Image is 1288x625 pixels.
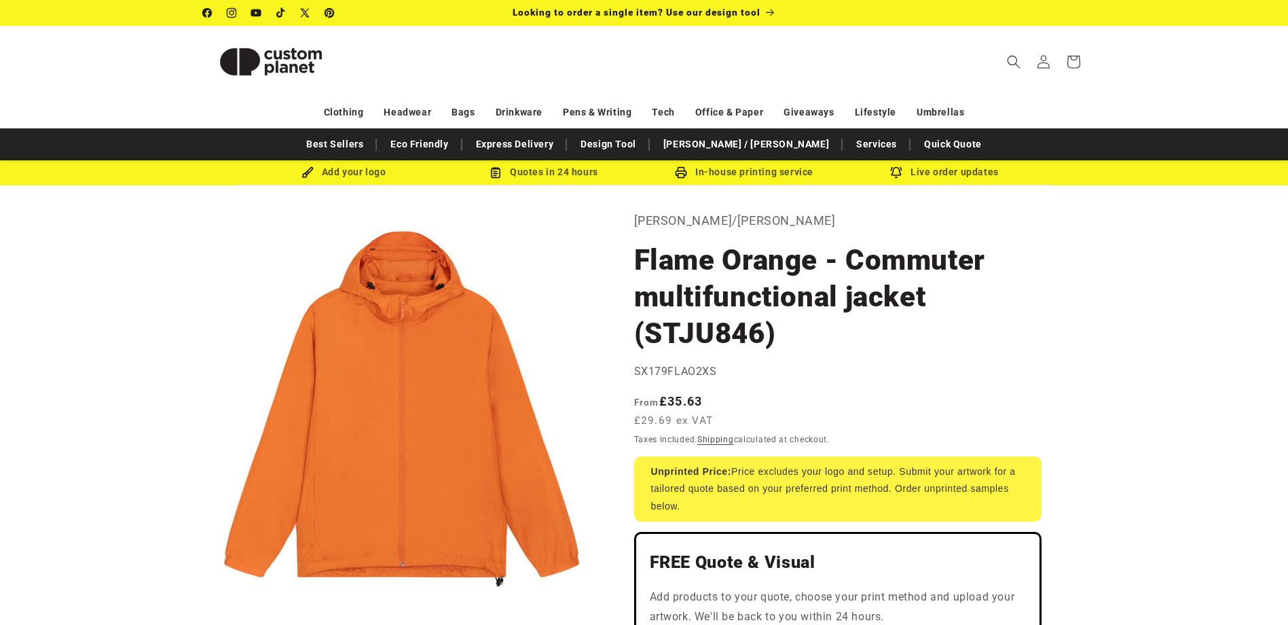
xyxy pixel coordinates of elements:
[784,101,834,124] a: Giveaways
[849,132,904,156] a: Services
[634,242,1042,352] h1: Flame Orange - Commuter multifunctional jacket (STJU846)
[675,166,687,179] img: In-house printing
[444,164,644,181] div: Quotes in 24 hours
[845,164,1045,181] div: Live order updates
[634,433,1042,446] div: Taxes included. calculated at checkout.
[657,132,836,156] a: [PERSON_NAME] / [PERSON_NAME]
[634,365,717,378] span: SX179FLAO2XS
[855,101,896,124] a: Lifestyle
[697,435,734,444] a: Shipping
[890,166,902,179] img: Order updates
[574,132,643,156] a: Design Tool
[634,210,1042,232] p: [PERSON_NAME]/[PERSON_NAME]
[917,101,964,124] a: Umbrellas
[384,101,431,124] a: Headwear
[513,7,760,18] span: Looking to order a single item? Use our design tool
[999,47,1029,77] summary: Search
[634,457,1042,522] div: Price excludes your logo and setup. Submit your artwork for a tailored quote based on your prefer...
[244,164,444,181] div: Add your logo
[650,552,1026,573] h2: FREE Quote & Visual
[384,132,455,156] a: Eco Friendly
[324,101,364,124] a: Clothing
[695,101,763,124] a: Office & Paper
[634,413,714,429] span: £29.69 ex VAT
[452,101,475,124] a: Bags
[652,101,674,124] a: Tech
[644,164,845,181] div: In-house printing service
[299,132,370,156] a: Best Sellers
[301,166,314,179] img: Brush Icon
[496,101,542,124] a: Drinkware
[203,210,600,607] media-gallery: Gallery Viewer
[634,397,659,408] span: From
[203,31,339,92] img: Custom Planet
[634,394,703,408] strong: £35.63
[469,132,561,156] a: Express Delivery
[917,132,989,156] a: Quick Quote
[563,101,631,124] a: Pens & Writing
[651,466,732,477] strong: Unprinted Price:
[490,166,502,179] img: Order Updates Icon
[198,26,344,97] a: Custom Planet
